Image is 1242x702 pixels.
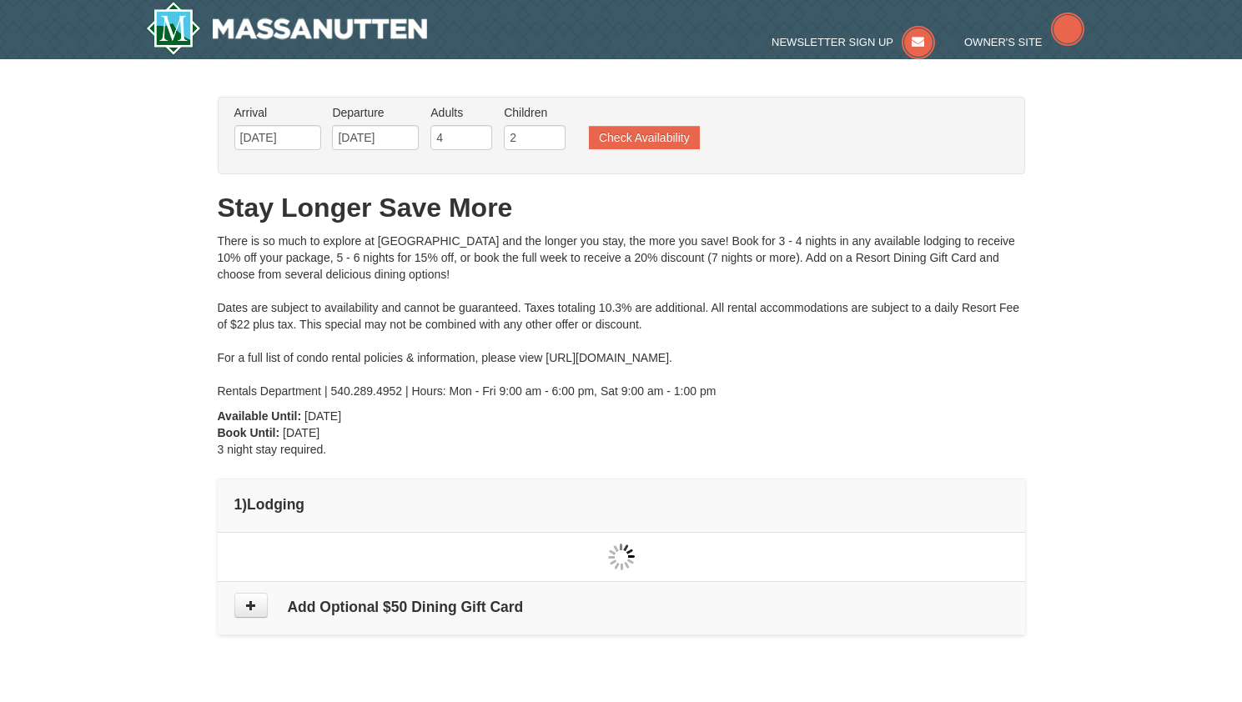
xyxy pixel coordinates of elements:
div: There is so much to explore at [GEOGRAPHIC_DATA] and the longer you stay, the more you save! Book... [218,233,1025,399]
h4: Add Optional $50 Dining Gift Card [234,599,1008,615]
label: Arrival [234,104,321,121]
a: Owner's Site [964,36,1084,48]
img: wait gif [608,544,635,570]
h1: Stay Longer Save More [218,191,1025,224]
span: [DATE] [283,426,319,439]
label: Departure [332,104,419,121]
button: Check Availability [589,126,700,149]
label: Children [504,104,566,121]
a: Newsletter Sign Up [772,36,935,48]
h4: 1 Lodging [234,496,1008,513]
span: Owner's Site [964,36,1043,48]
strong: Book Until: [218,426,280,439]
span: ) [242,496,247,513]
strong: Available Until: [218,409,302,423]
label: Adults [430,104,492,121]
img: Massanutten Resort Logo [146,2,428,55]
span: Newsletter Sign Up [772,36,893,48]
a: Massanutten Resort [146,2,428,55]
span: [DATE] [304,409,341,423]
span: 3 night stay required. [218,443,327,456]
